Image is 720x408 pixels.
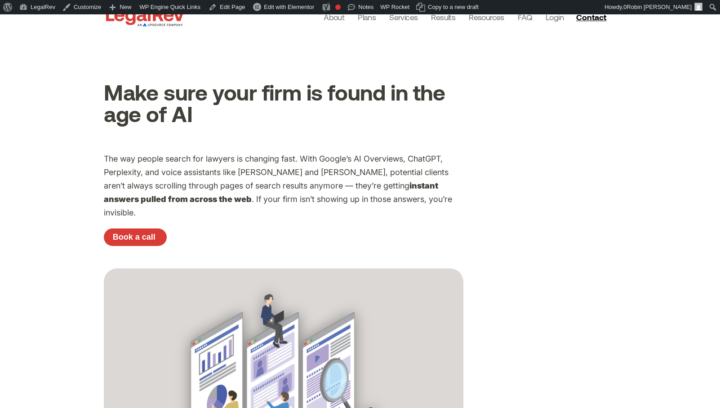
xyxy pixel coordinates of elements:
[324,11,344,23] a: About
[104,228,167,246] a: Book a call
[573,10,612,24] a: Contact
[576,13,606,21] span: Contact
[469,11,504,23] a: Resources
[104,81,463,124] h2: Make sure your firm is found in the age of AI
[389,11,418,23] a: Services
[335,4,341,10] div: Focus keyphrase not set
[104,154,449,190] span: The way people search for lawyers is changing fast. With Google’s AI Overviews, ChatGPT, Perplexi...
[358,11,376,23] a: Plans
[518,11,532,23] a: FAQ
[104,181,438,204] b: instant answers pulled from across the web
[264,4,314,10] span: Edit with Elementor
[104,194,452,217] span: . If your firm isn’t showing up in those answers, you’re invisible.
[431,11,455,23] a: Results
[623,4,692,10] span: 0Robin [PERSON_NAME]
[324,11,564,23] nav: Menu
[113,233,156,241] span: Book a call
[546,11,564,23] a: Login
